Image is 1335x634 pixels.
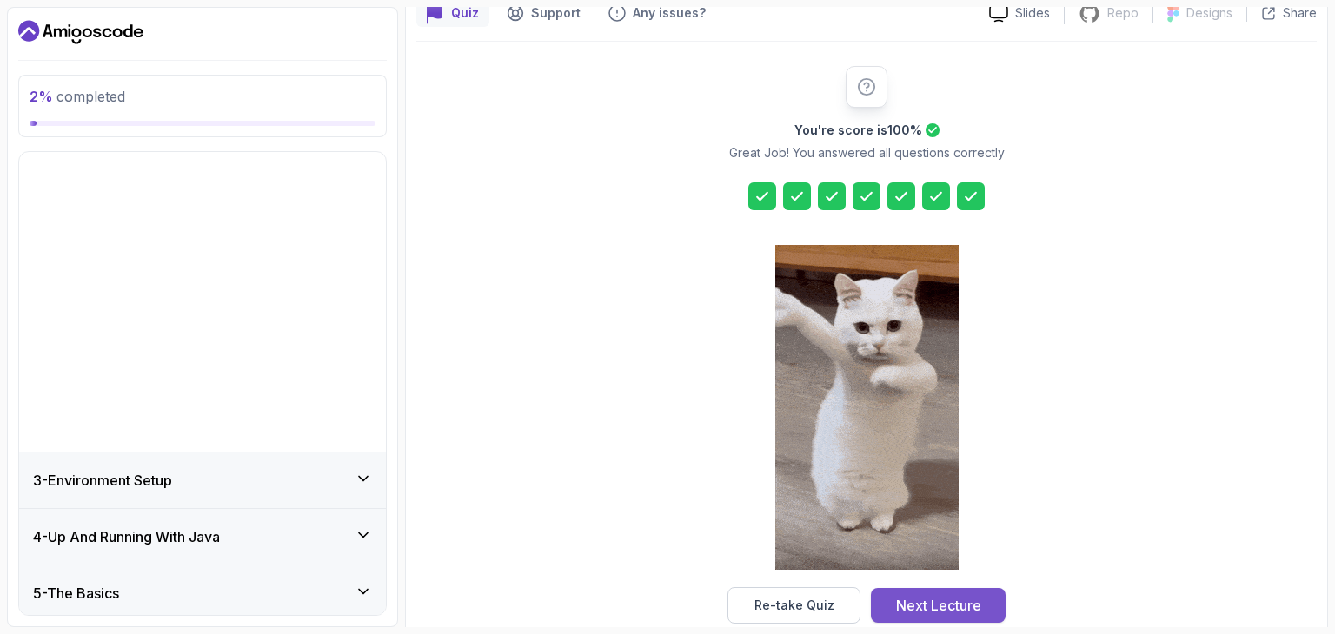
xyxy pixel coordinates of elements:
[633,4,706,22] p: Any issues?
[1015,4,1050,22] p: Slides
[1246,4,1317,22] button: Share
[896,595,981,616] div: Next Lecture
[30,88,125,105] span: completed
[975,4,1064,23] a: Slides
[531,4,581,22] p: Support
[729,144,1005,162] p: Great Job! You answered all questions correctly
[33,470,172,491] h3: 3 - Environment Setup
[33,583,119,604] h3: 5 - The Basics
[794,122,922,139] h2: You're score is 100 %
[1283,4,1317,22] p: Share
[1186,4,1232,22] p: Designs
[775,245,959,570] img: cool-cat
[19,565,386,621] button: 5-The Basics
[754,597,834,614] div: Re-take Quiz
[1107,4,1139,22] p: Repo
[30,88,53,105] span: 2 %
[871,588,1006,623] button: Next Lecture
[451,4,479,22] p: Quiz
[18,18,143,46] a: Dashboard
[19,452,386,508] button: 3-Environment Setup
[19,509,386,565] button: 4-Up And Running With Java
[33,526,220,547] h3: 4 - Up And Running With Java
[727,587,860,624] button: Re-take Quiz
